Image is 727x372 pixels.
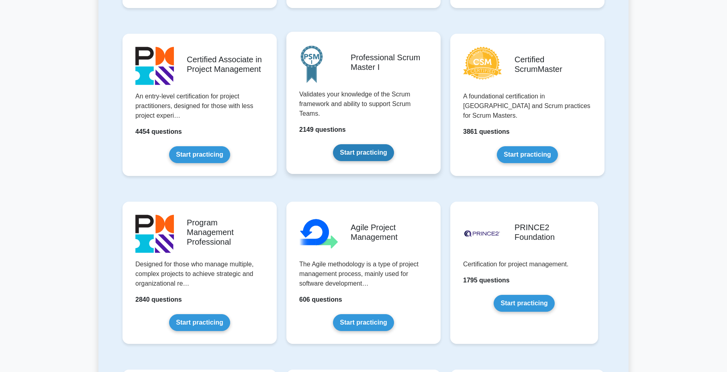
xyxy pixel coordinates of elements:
a: Start practicing [494,295,554,312]
a: Start practicing [169,146,230,163]
a: Start practicing [333,314,394,331]
a: Start practicing [169,314,230,331]
a: Start practicing [497,146,558,163]
a: Start practicing [333,144,394,161]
